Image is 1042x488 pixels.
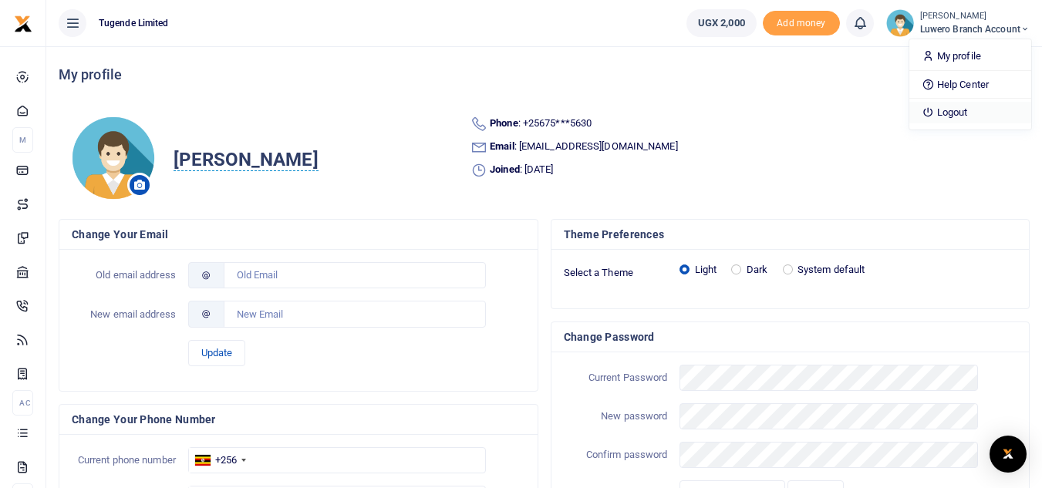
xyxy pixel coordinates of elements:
h4: Change your phone number [72,411,525,428]
label: Light [695,262,717,278]
a: logo-small logo-large logo-large [14,17,32,29]
input: Old Email [224,262,486,288]
span: Add money [763,11,840,36]
div: Uganda: +256 [189,448,251,473]
label: Confirm password [558,447,674,463]
li: Ac [12,390,33,416]
label: Current phone number [66,453,182,468]
li: Toup your wallet [763,11,840,36]
label: System default [798,262,865,278]
label: Dark [747,262,767,278]
span: Luwero Branch Account [920,22,1030,36]
li: : +25675***5630 [470,116,1017,133]
button: Update [188,340,245,366]
li: : [DATE] [470,162,1017,179]
a: Add money [763,16,840,28]
b: Email [490,140,514,152]
a: profile-user [PERSON_NAME] Luwero Branch Account [886,9,1030,37]
li: M [12,127,33,153]
img: profile-user [886,9,914,37]
a: My profile [909,45,1031,67]
span: [PERSON_NAME] [174,149,318,171]
span: Tugende Limited [93,16,175,30]
label: Select a Theme [558,265,674,281]
h4: Change your email [72,226,525,243]
img: logo-small [14,15,32,33]
h4: Change Password [564,328,1017,345]
div: +256 [215,453,237,468]
b: Phone [490,117,518,129]
div: Open Intercom Messenger [990,436,1027,473]
h4: Theme Preferences [564,226,1017,243]
label: New password [558,409,674,424]
a: Logout [909,102,1031,123]
input: New Email [224,301,486,327]
label: New email address [66,307,182,322]
label: Current Password [558,370,674,385]
li: Wallet ballance [680,9,763,37]
a: UGX 2,000 [686,9,757,37]
label: Old email address [66,268,182,283]
h4: My profile [59,66,1030,83]
li: : [EMAIL_ADDRESS][DOMAIN_NAME] [470,139,1017,156]
span: UGX 2,000 [698,15,745,31]
a: Help Center [909,74,1031,96]
small: [PERSON_NAME] [920,10,1030,23]
b: Joined [490,163,520,175]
